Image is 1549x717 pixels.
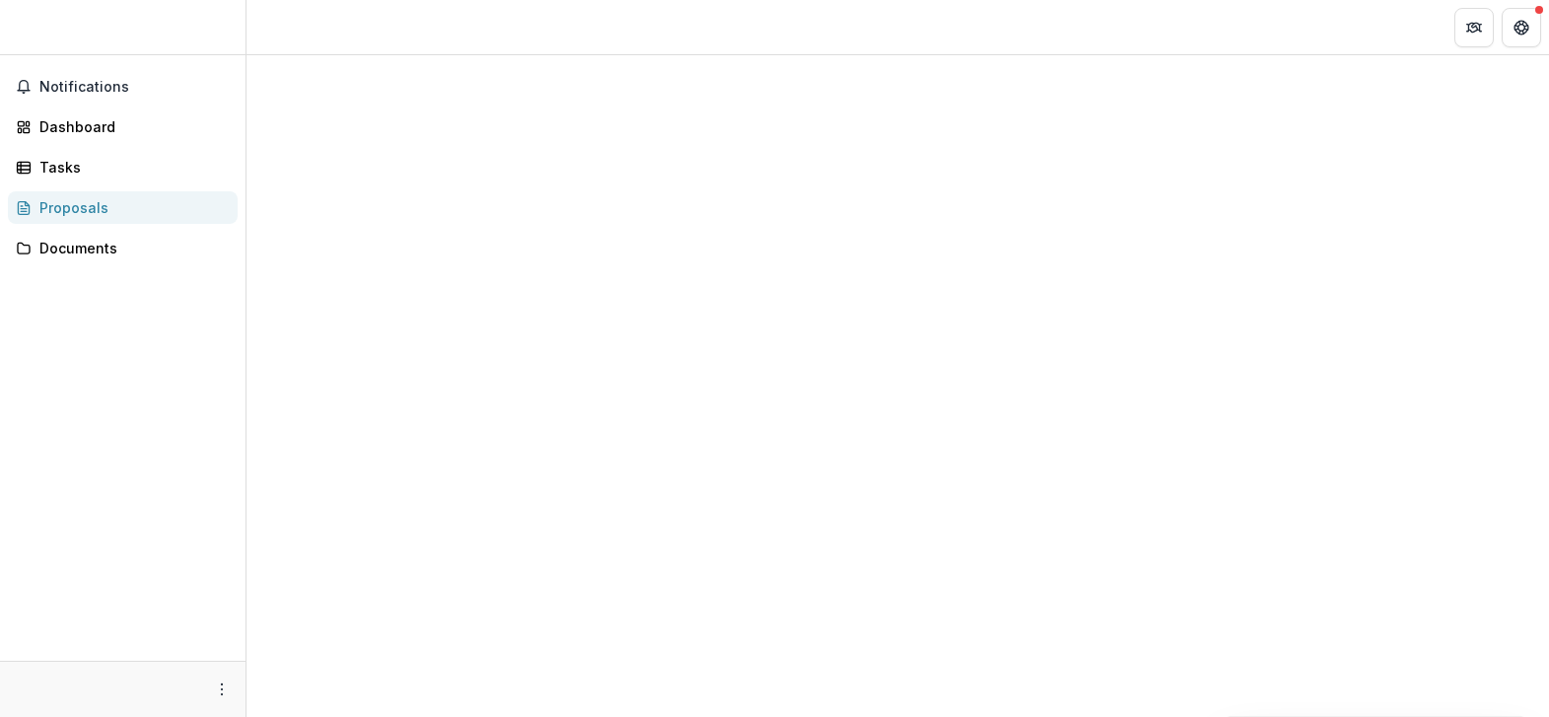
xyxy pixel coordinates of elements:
a: Tasks [8,151,238,183]
span: Notifications [39,79,230,96]
div: Documents [39,238,222,258]
button: More [210,678,234,701]
a: Dashboard [8,110,238,143]
button: Partners [1454,8,1494,47]
button: Notifications [8,71,238,103]
div: Dashboard [39,116,222,137]
div: Tasks [39,157,222,178]
div: Proposals [39,197,222,218]
a: Documents [8,232,238,264]
button: Get Help [1502,8,1541,47]
a: Proposals [8,191,238,224]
